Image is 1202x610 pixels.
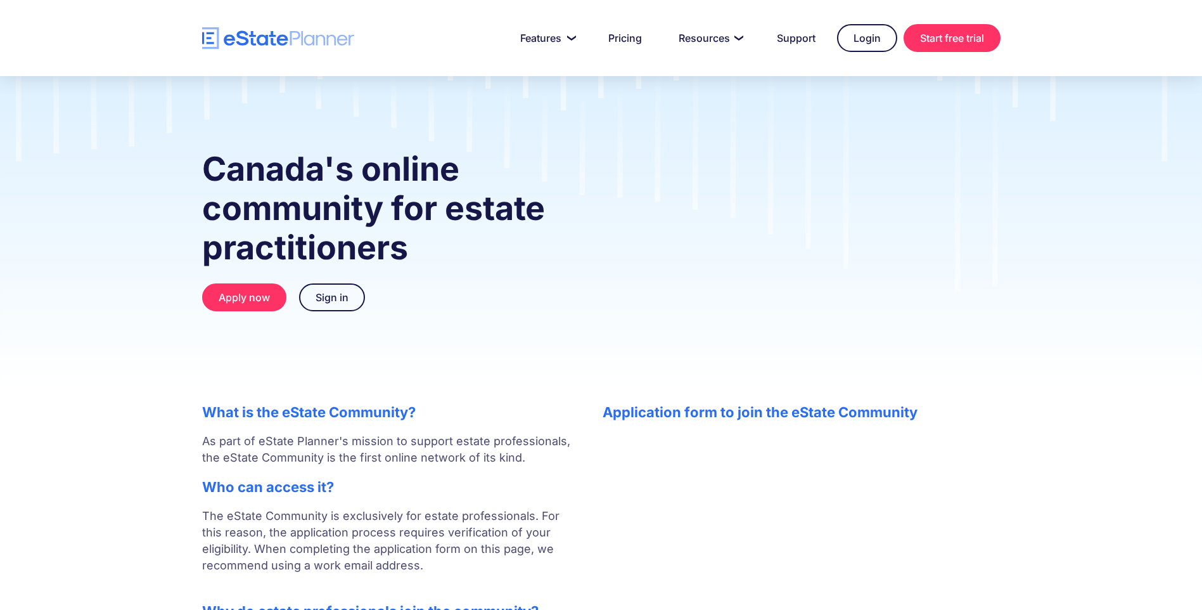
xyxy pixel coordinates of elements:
[603,404,1001,420] h2: Application form to join the eState Community
[202,508,577,590] p: The eState Community is exclusively for estate professionals. For this reason, the application pr...
[837,24,897,52] a: Login
[202,27,354,49] a: home
[202,433,577,466] p: As part of eState Planner's mission to support estate professionals, the eState Community is the ...
[904,24,1001,52] a: Start free trial
[762,25,831,51] a: Support
[202,283,286,311] a: Apply now
[202,479,577,495] h2: Who can access it?
[299,283,365,311] a: Sign in
[505,25,587,51] a: Features
[202,149,545,268] strong: Canada's online community for estate practitioners
[663,25,755,51] a: Resources
[202,404,577,420] h2: What is the eState Community?
[593,25,657,51] a: Pricing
